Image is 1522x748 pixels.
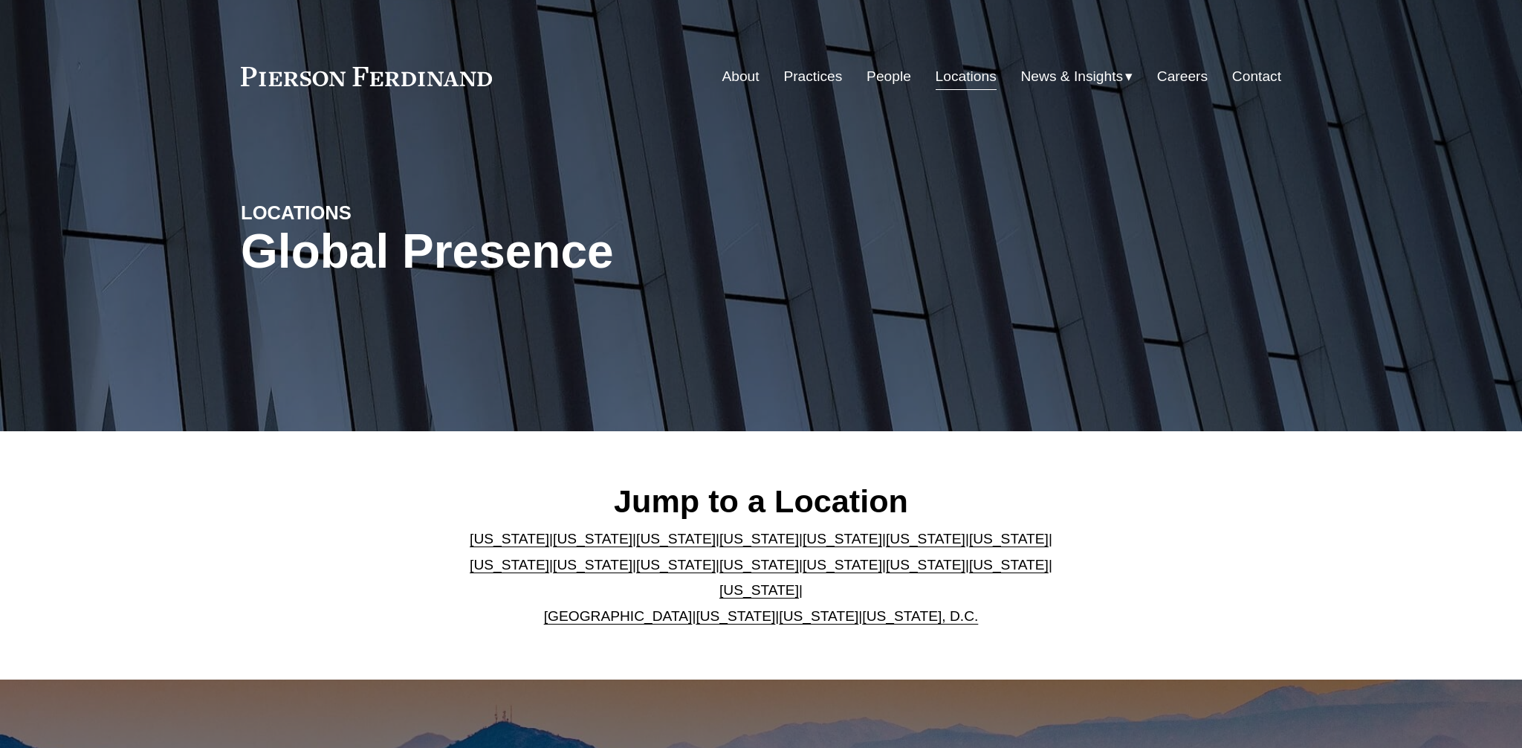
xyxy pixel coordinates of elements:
a: Locations [936,62,997,91]
a: [US_STATE] [719,582,799,598]
a: folder dropdown [1021,62,1133,91]
a: [US_STATE] [553,531,632,547]
a: [GEOGRAPHIC_DATA] [544,608,693,624]
a: [US_STATE] [969,557,1049,573]
a: Practices [783,62,842,91]
a: Careers [1157,62,1208,91]
a: [US_STATE] [553,557,632,573]
a: [US_STATE] [719,531,799,547]
a: [US_STATE] [719,557,799,573]
a: About [722,62,759,91]
a: [US_STATE] [696,608,775,624]
a: [US_STATE] [470,557,549,573]
span: News & Insights [1021,64,1124,90]
a: [US_STATE] [470,531,549,547]
a: [US_STATE] [779,608,858,624]
a: Contact [1232,62,1281,91]
h4: LOCATIONS [241,201,501,225]
h1: Global Presence [241,225,934,279]
h2: Jump to a Location [458,482,1065,520]
a: People [867,62,911,91]
a: [US_STATE] [636,557,716,573]
a: [US_STATE] [803,531,882,547]
a: [US_STATE] [803,557,882,573]
a: [US_STATE] [886,531,965,547]
a: [US_STATE], D.C. [862,608,978,624]
p: | | | | | | | | | | | | | | | | | | [458,526,1065,629]
a: [US_STATE] [636,531,716,547]
a: [US_STATE] [886,557,965,573]
a: [US_STATE] [969,531,1049,547]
